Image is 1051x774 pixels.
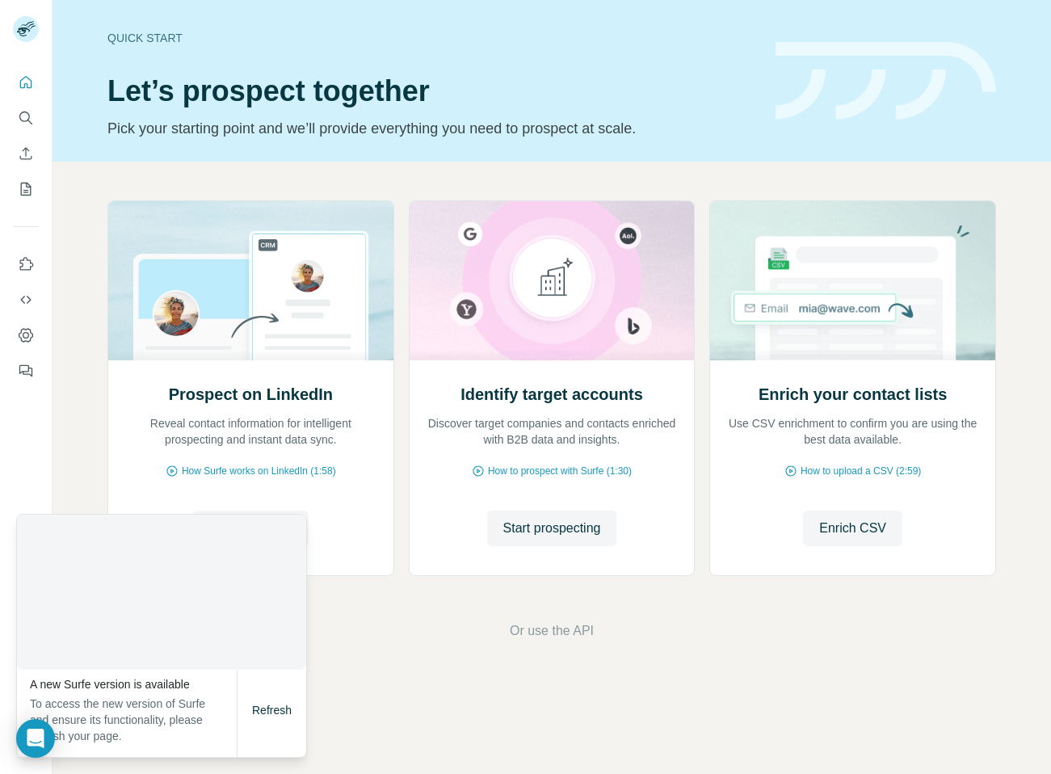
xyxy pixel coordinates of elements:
[13,250,39,279] button: Use Surfe on LinkedIn
[252,704,292,717] span: Refresh
[30,676,237,692] p: A new Surfe version is available
[426,415,679,448] p: Discover target companies and contacts enriched with B2B data and insights.
[460,383,643,406] h2: Identify target accounts
[107,30,756,46] div: Quick start
[801,464,921,478] span: How to upload a CSV (2:59)
[13,321,39,350] button: Dashboard
[169,383,333,406] h2: Prospect on LinkedIn
[241,696,303,725] button: Refresh
[510,621,594,641] button: Or use the API
[30,696,237,744] p: To access the new version of Surfe and ensure its functionality, please refresh your page.
[776,42,996,120] img: banner
[107,201,394,360] img: Prospect on LinkedIn
[192,511,309,546] button: Go to LinkedIn
[13,285,39,314] button: Use Surfe API
[107,75,756,107] h1: Let’s prospect together
[709,201,996,360] img: Enrich your contact lists
[13,175,39,204] button: My lists
[726,415,979,448] p: Use CSV enrichment to confirm you are using the best data available.
[124,415,377,448] p: Reveal contact information for intelligent prospecting and instant data sync.
[13,139,39,168] button: Enrich CSV
[488,464,632,478] span: How to prospect with Surfe (1:30)
[13,68,39,97] button: Quick start
[182,464,336,478] span: How Surfe works on LinkedIn (1:58)
[13,356,39,385] button: Feedback
[487,511,617,546] button: Start prospecting
[13,103,39,133] button: Search
[16,719,55,758] div: Open Intercom Messenger
[803,511,902,546] button: Enrich CSV
[819,519,886,538] span: Enrich CSV
[759,383,947,406] h2: Enrich your contact lists
[503,519,601,538] span: Start prospecting
[409,201,696,360] img: Identify target accounts
[107,117,756,140] p: Pick your starting point and we’ll provide everything you need to prospect at scale.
